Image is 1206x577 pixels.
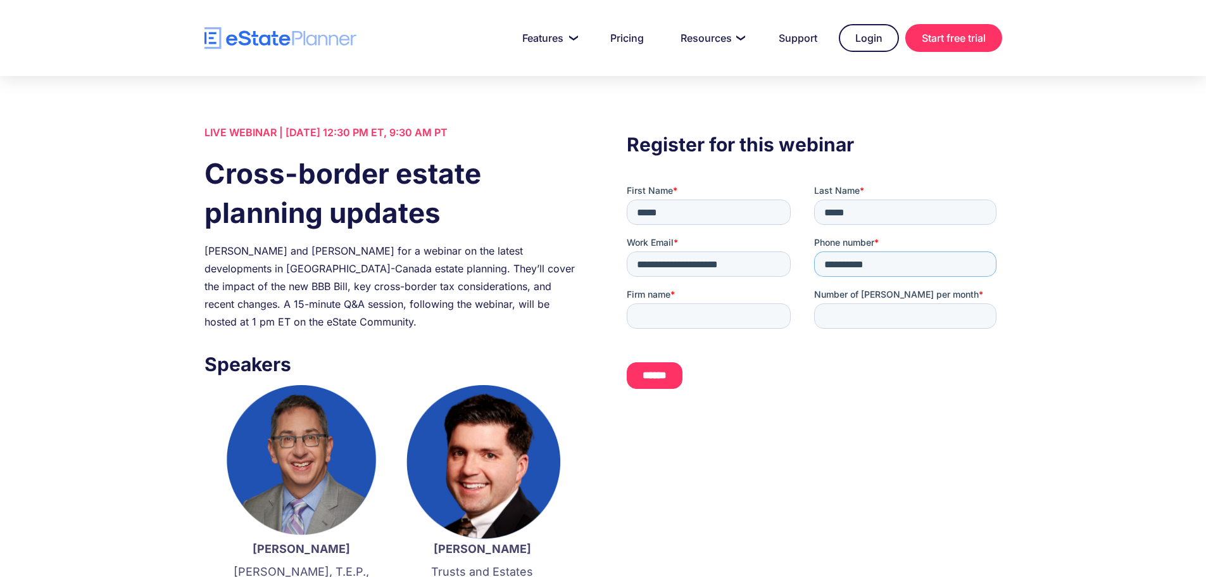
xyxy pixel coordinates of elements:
[905,24,1002,52] a: Start free trial
[627,130,1002,159] h3: Register for this webinar
[763,25,832,51] a: Support
[595,25,659,51] a: Pricing
[204,350,579,379] h3: Speakers
[204,242,579,331] div: [PERSON_NAME] and [PERSON_NAME] for a webinar on the latest developments in [GEOGRAPHIC_DATA]-Can...
[665,25,757,51] a: Resources
[204,124,579,141] div: LIVE WEBINAR | [DATE] 12:30 PM ET, 9:30 AM PT
[204,27,356,49] a: home
[204,154,579,232] h1: Cross-border estate planning updates
[627,184,1002,400] iframe: Form 0
[839,24,899,52] a: Login
[434,542,531,555] strong: [PERSON_NAME]
[507,25,589,51] a: Features
[253,542,350,555] strong: [PERSON_NAME]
